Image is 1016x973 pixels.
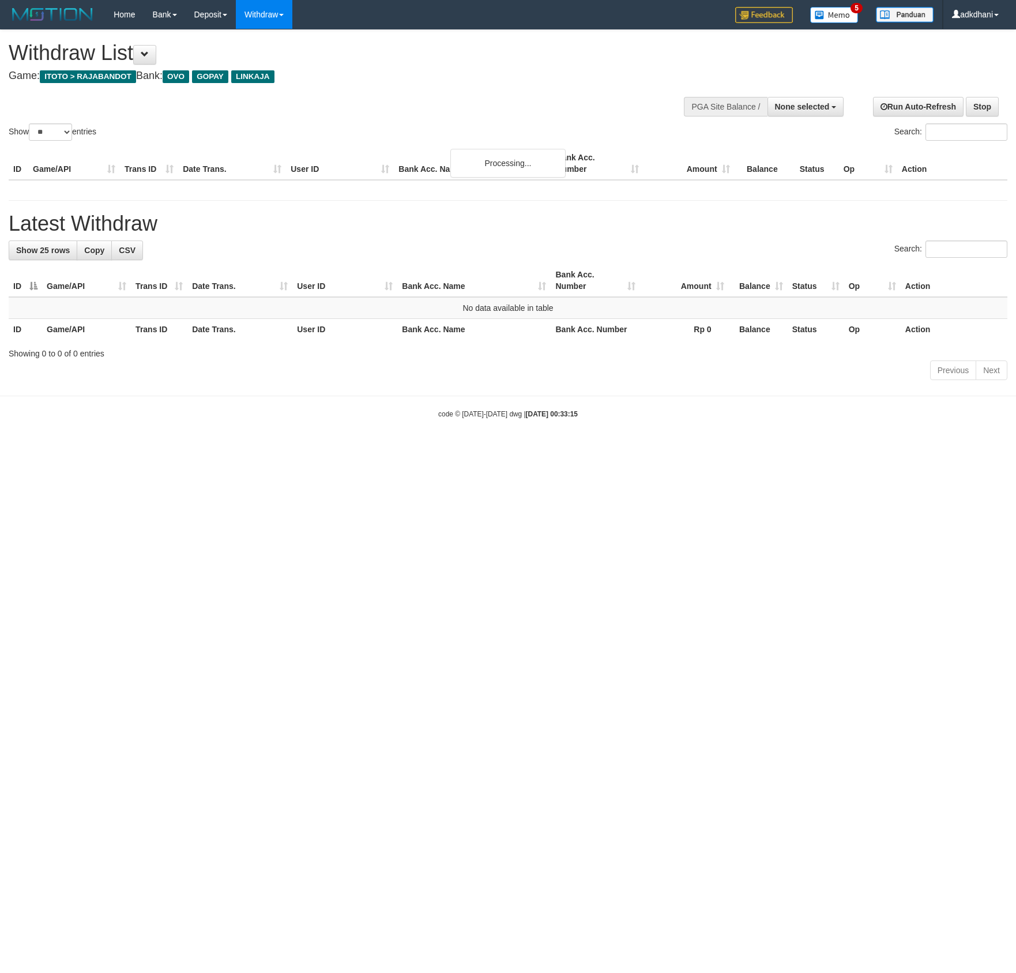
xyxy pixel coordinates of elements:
h4: Game: Bank: [9,70,666,82]
a: Previous [930,360,976,380]
a: Next [976,360,1007,380]
th: User ID [292,319,397,340]
a: Copy [77,241,112,260]
th: Trans ID [120,147,178,180]
th: Bank Acc. Number: activate to sort column ascending [551,264,639,297]
th: Action [901,319,1007,340]
img: MOTION_logo.png [9,6,96,23]
span: 5 [851,3,863,13]
th: Rp 0 [640,319,729,340]
th: Action [897,147,1007,180]
th: Balance: activate to sort column ascending [729,264,788,297]
img: Button%20Memo.svg [810,7,859,23]
th: Game/API: activate to sort column ascending [42,264,131,297]
select: Showentries [29,123,72,141]
a: CSV [111,241,143,260]
th: User ID [286,147,394,180]
th: Date Trans.: activate to sort column ascending [187,264,292,297]
a: Show 25 rows [9,241,77,260]
button: None selected [767,97,844,117]
th: User ID: activate to sort column ascending [292,264,397,297]
th: ID [9,147,28,180]
td: No data available in table [9,297,1007,319]
img: Feedback.jpg [735,7,793,23]
th: Op [844,319,901,340]
small: code © [DATE]-[DATE] dwg | [438,410,578,418]
th: Op: activate to sort column ascending [844,264,901,297]
h1: Withdraw List [9,42,666,65]
span: Copy [84,246,104,255]
th: Game/API [42,319,131,340]
a: Stop [966,97,999,117]
div: Showing 0 to 0 of 0 entries [9,343,1007,359]
th: Status [795,147,839,180]
th: Date Trans. [178,147,286,180]
div: Processing... [450,149,566,178]
th: Status [788,319,844,340]
th: ID [9,319,42,340]
label: Show entries [9,123,96,141]
span: ITOTO > RAJABANDOT [40,70,136,83]
th: Bank Acc. Name [394,147,551,180]
strong: [DATE] 00:33:15 [526,410,578,418]
input: Search: [925,241,1007,258]
label: Search: [894,123,1007,141]
th: Trans ID: activate to sort column ascending [131,264,187,297]
th: Balance [735,147,795,180]
th: Bank Acc. Number [551,147,643,180]
a: Run Auto-Refresh [873,97,964,117]
th: Bank Acc. Name: activate to sort column ascending [397,264,551,297]
label: Search: [894,241,1007,258]
th: Amount [644,147,735,180]
th: Action [901,264,1007,297]
span: None selected [775,102,830,111]
th: Bank Acc. Number [551,319,639,340]
span: Show 25 rows [16,246,70,255]
span: OVO [163,70,189,83]
span: LINKAJA [231,70,274,83]
th: Amount: activate to sort column ascending [640,264,729,297]
th: Status: activate to sort column ascending [788,264,844,297]
th: Trans ID [131,319,187,340]
th: Bank Acc. Name [397,319,551,340]
th: Game/API [28,147,120,180]
span: CSV [119,246,136,255]
input: Search: [925,123,1007,141]
th: Date Trans. [187,319,292,340]
img: panduan.png [876,7,934,22]
span: GOPAY [192,70,228,83]
th: ID: activate to sort column descending [9,264,42,297]
th: Op [839,147,897,180]
th: Balance [729,319,788,340]
div: PGA Site Balance / [684,97,767,117]
h1: Latest Withdraw [9,212,1007,235]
